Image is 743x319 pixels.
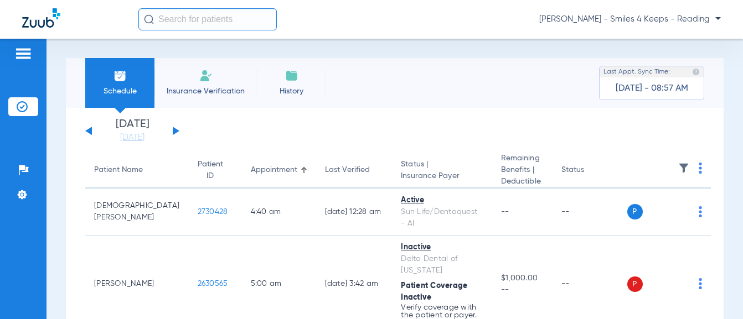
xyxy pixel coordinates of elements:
div: Delta Dental of [US_STATE] [401,253,483,276]
th: Remaining Benefits | [492,153,553,189]
span: -- [501,208,509,216]
span: Patient Coverage Inactive [401,282,467,301]
div: Inactive [401,242,483,253]
span: [DATE] - 08:57 AM [616,83,688,94]
img: Manual Insurance Verification [199,69,213,82]
div: Active [401,195,483,206]
div: Patient Name [94,164,180,176]
div: Appointment [251,164,297,176]
iframe: Chat Widget [688,266,743,319]
span: 2730428 [198,208,228,216]
td: [DATE] 12:28 AM [316,189,393,236]
span: History [265,86,318,97]
img: group-dot-blue.svg [699,206,702,217]
input: Search for patients [138,8,277,30]
span: [PERSON_NAME] - Smiles 4 Keeps - Reading [539,14,721,25]
th: Status [553,153,627,189]
a: [DATE] [99,132,166,143]
div: Appointment [251,164,307,176]
img: hamburger-icon [14,47,32,60]
img: History [285,69,298,82]
img: Search Icon [144,14,154,24]
td: -- [553,189,627,236]
div: Last Verified [325,164,384,176]
img: Schedule [113,69,127,82]
span: Insurance Payer [401,170,483,182]
img: last sync help info [692,68,700,76]
span: P [627,276,643,292]
div: Sun Life/Dentaquest - AI [401,206,483,229]
div: Patient Name [94,164,143,176]
span: $1,000.00 [501,273,544,284]
img: Zuub Logo [22,8,60,28]
li: [DATE] [99,119,166,143]
div: Last Verified [325,164,370,176]
span: Insurance Verification [163,86,249,97]
img: filter.svg [678,163,689,174]
img: group-dot-blue.svg [699,163,702,174]
span: -- [501,284,544,296]
td: 4:40 AM [242,189,316,236]
span: Schedule [94,86,146,97]
span: P [627,204,643,219]
span: 2630565 [198,280,228,287]
span: Deductible [501,176,544,187]
div: Patient ID [198,159,233,182]
th: Status | [392,153,492,189]
div: Patient ID [198,159,223,182]
span: Last Appt. Sync Time: [603,66,670,77]
td: [DEMOGRAPHIC_DATA][PERSON_NAME] [85,189,189,236]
